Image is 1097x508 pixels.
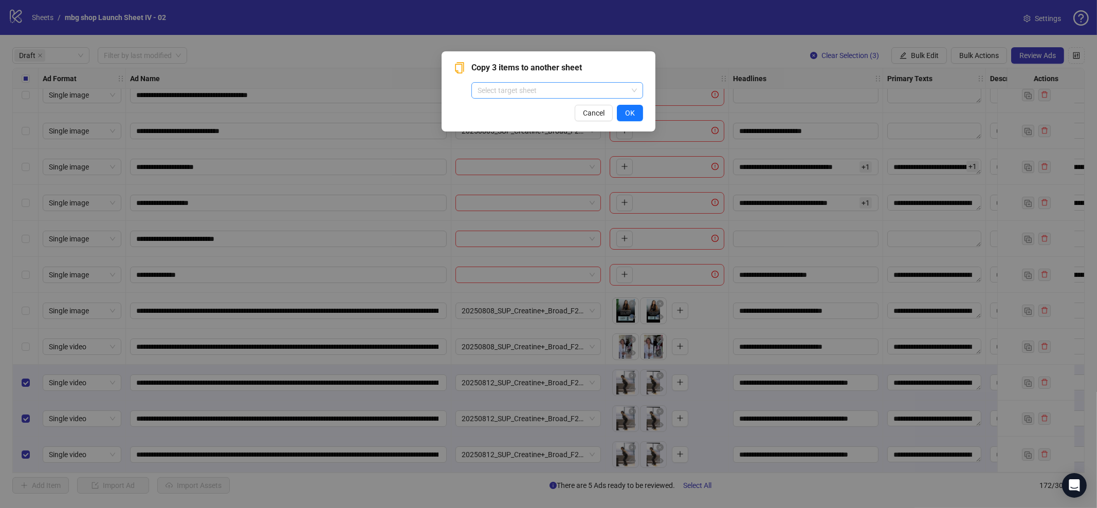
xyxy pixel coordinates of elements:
div: Open Intercom Messenger [1062,473,1087,498]
span: OK [625,109,635,117]
span: Cancel [583,109,605,117]
button: Cancel [575,105,613,121]
button: OK [617,105,643,121]
span: Copy 3 items to another sheet [471,62,643,74]
span: copy [454,62,465,73]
